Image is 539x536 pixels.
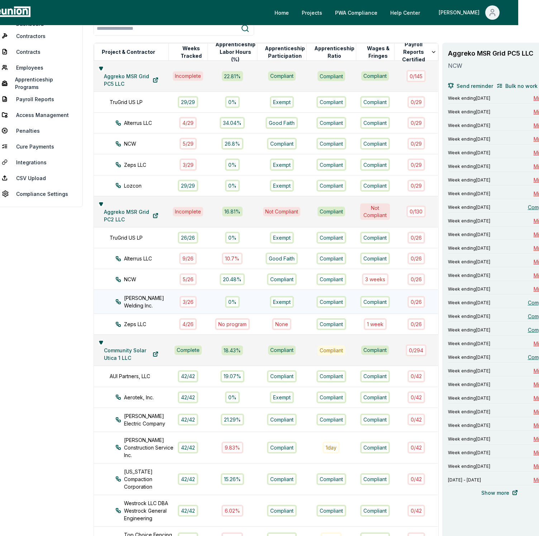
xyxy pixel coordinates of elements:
button: Send reminder [448,79,493,93]
div: 15.26% [221,473,244,485]
div: Compliant [316,273,346,285]
div: 0 / 29 [407,117,425,129]
span: Week ending [DATE] [448,218,490,224]
div: Lozcon [115,182,181,189]
div: 4 / 29 [179,117,197,129]
div: Compliant [268,71,296,81]
div: [US_STATE] Compaction Corporation [115,468,181,490]
span: Week ending [DATE] [448,109,490,115]
span: Bulk no work [505,82,538,90]
div: Compliant [267,138,297,150]
span: Week ending [DATE] [448,164,490,169]
div: Exempt [270,232,294,244]
div: AUI Partners, LLC [110,372,176,380]
span: Week ending [DATE] [448,273,490,278]
div: Compliant [360,159,390,170]
div: Westrock LLC DBA Westrock General Engineering [115,499,181,522]
div: Exempt [270,391,294,403]
div: 34.04% [220,117,245,129]
a: Aggreko MSR Grid PC5 LLC [98,73,164,87]
div: 42 / 42 [178,370,198,382]
div: 16.81 % [222,207,243,216]
span: Week ending [DATE] [448,382,490,387]
div: Compliant [316,318,346,330]
span: Week ending [DATE] [448,136,490,142]
div: 18.43 % [221,345,243,355]
span: Week ending [DATE] [448,177,490,183]
div: Compliant [267,370,297,382]
div: Compliant [360,138,390,150]
div: 42 / 42 [178,442,198,453]
div: NCW [115,140,181,147]
div: 10.7% [222,253,243,264]
div: 0% [225,96,240,108]
button: Apprenticeship Labor Hours (%) [214,45,257,59]
span: Week ending [DATE] [448,245,490,251]
div: Compliant [360,391,390,403]
div: Compliant [361,71,389,81]
button: Apprenticeship Ratio [313,45,356,59]
div: 29 / 29 [178,96,198,108]
div: No program [215,318,250,330]
div: [PERSON_NAME] [439,5,482,20]
span: Week ending [DATE] [448,123,490,128]
div: 42 / 42 [178,505,198,517]
div: Compliant [316,138,346,150]
div: 0% [225,159,240,170]
div: 0 / 26 [407,296,425,308]
span: Send reminder [457,82,493,90]
nav: Main [269,5,511,20]
button: [PERSON_NAME] [433,5,505,20]
div: 26 / 26 [178,232,198,244]
div: 3 week s [362,273,388,285]
div: 0 / 29 [407,180,425,192]
div: Compliant [360,370,390,382]
div: 0 / 294 [406,344,426,356]
div: Not Compliant [263,207,300,216]
div: Compliant [318,345,345,355]
a: Projects [296,5,328,20]
div: Exempt [270,296,294,308]
p: NCW [448,61,538,70]
span: Week ending [DATE] [448,423,490,428]
div: Compliant [360,414,390,425]
div: Compliant [360,296,390,308]
div: 0 / 26 [407,273,425,285]
div: NCW [115,276,181,283]
div: Compliant [267,273,297,285]
button: Bulk no work [497,79,538,93]
div: Exempt [270,96,294,108]
div: 0 / 42 [407,442,425,453]
span: Week ending [DATE] [448,395,490,401]
span: Week ending [DATE] [448,95,490,101]
div: Compliant [316,505,346,517]
div: 0 / 42 [407,391,425,403]
a: Help Center [385,5,426,20]
div: 42 / 42 [178,414,198,425]
a: PWA Compliance [329,5,383,20]
div: 42 / 42 [178,391,198,403]
div: 0 / 42 [407,414,425,425]
h3: Aggreko MSR Grid PC5 LLC [448,48,538,58]
div: Alterrus LLC [115,119,181,127]
div: 9.83% [221,442,243,453]
div: 5 / 26 [180,273,197,285]
div: 26.8% [221,138,243,150]
span: Week ending [DATE] [448,300,490,306]
div: Zeps LLC [115,320,181,328]
div: Compliant [360,117,390,129]
div: TruGrid US LP [110,234,176,241]
div: 22.81 % [222,71,243,81]
div: TruGrid US LP [110,98,176,106]
div: Compliant [360,473,390,485]
span: Week ending [DATE] [448,150,490,156]
div: Complete [175,345,202,355]
div: 9 / 26 [179,253,197,264]
div: Good Faith [266,117,298,129]
div: 0 / 130 [406,206,426,217]
div: Compliant [267,473,297,485]
div: 3 / 29 [180,159,197,170]
div: 0 / 42 [407,473,425,485]
span: Week ending [DATE] [448,286,490,292]
button: Apprenticeship Participation [263,45,306,59]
